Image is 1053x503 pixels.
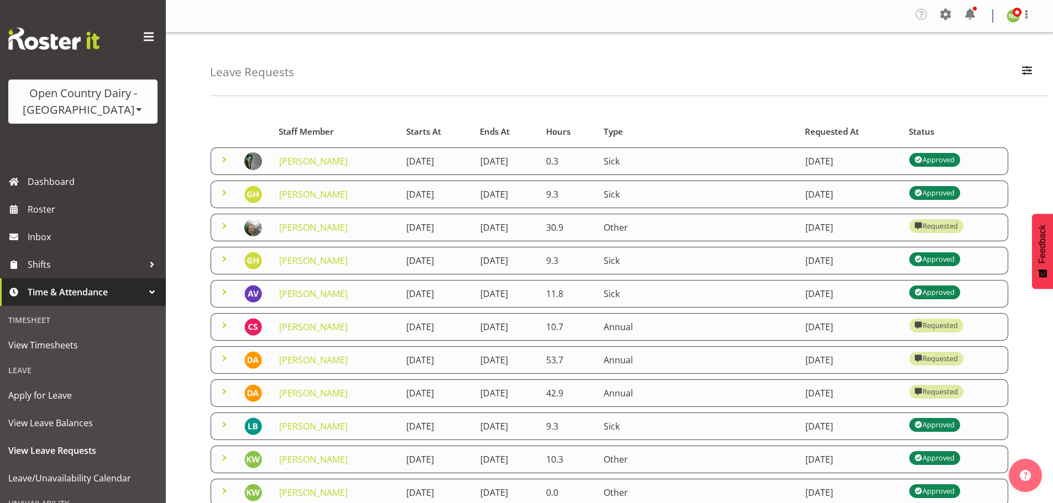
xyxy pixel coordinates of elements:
[8,470,158,486] span: Leave/Unavailability Calendar
[915,352,958,365] div: Requested
[279,125,394,138] div: Staff Member
[28,256,144,273] span: Shifts
[3,464,163,492] a: Leave/Unavailability Calendar
[799,412,903,440] td: [DATE]
[8,415,158,431] span: View Leave Balances
[244,252,262,269] img: gavin-hamilton7419.jpg
[799,214,903,241] td: [DATE]
[546,125,591,138] div: Hours
[8,442,158,459] span: View Leave Requests
[400,379,474,407] td: [DATE]
[474,214,540,241] td: [DATE]
[474,412,540,440] td: [DATE]
[244,384,262,402] img: darin-ayling10268.jpg
[799,313,903,341] td: [DATE]
[244,318,262,336] img: craig-stratford7403.jpg
[909,125,1002,138] div: Status
[279,255,348,267] a: [PERSON_NAME]
[539,412,597,440] td: 9.3
[799,147,903,175] td: [DATE]
[28,229,160,245] span: Inbox
[28,284,144,300] span: Time & Attendance
[915,484,955,497] div: Approved
[400,147,474,175] td: [DATE]
[597,181,798,208] td: Sick
[597,379,798,407] td: Annual
[474,379,540,407] td: [DATE]
[604,125,793,138] div: Type
[244,484,262,501] img: kerrod-ward11647.jpg
[28,173,160,190] span: Dashboard
[597,313,798,341] td: Annual
[799,446,903,473] td: [DATE]
[279,453,348,465] a: [PERSON_NAME]
[3,359,163,382] div: Leave
[210,66,294,78] h4: Leave Requests
[279,321,348,333] a: [PERSON_NAME]
[915,186,955,199] div: Approved
[539,214,597,241] td: 30.9
[400,446,474,473] td: [DATE]
[3,331,163,359] a: View Timesheets
[474,346,540,374] td: [DATE]
[3,309,163,331] div: Timesheet
[805,125,896,138] div: Requested At
[474,280,540,308] td: [DATE]
[28,201,160,218] span: Roster
[539,379,597,407] td: 42.9
[597,247,798,274] td: Sick
[400,280,474,308] td: [DATE]
[480,125,533,138] div: Ends At
[1020,470,1031,481] img: help-xxl-2.png
[400,346,474,374] td: [DATE]
[597,214,798,241] td: Other
[597,147,798,175] td: Sick
[244,417,262,435] img: liam-bellman9850.jpg
[400,313,474,341] td: [DATE]
[474,446,540,473] td: [DATE]
[597,412,798,440] td: Sick
[915,285,955,299] div: Approved
[244,285,262,303] img: andy-van-brecht9849.jpg
[19,85,146,118] div: Open Country Dairy - [GEOGRAPHIC_DATA]
[539,346,597,374] td: 53.7
[3,382,163,409] a: Apply for Leave
[8,337,158,353] span: View Timesheets
[539,313,597,341] td: 10.7
[279,221,348,234] a: [PERSON_NAME]
[8,387,158,404] span: Apply for Leave
[400,181,474,208] td: [DATE]
[539,280,597,308] td: 11.8
[474,247,540,274] td: [DATE]
[915,418,955,431] div: Approved
[799,181,903,208] td: [DATE]
[799,379,903,407] td: [DATE]
[279,155,348,167] a: [PERSON_NAME]
[279,420,348,432] a: [PERSON_NAME]
[279,288,348,300] a: [PERSON_NAME]
[400,247,474,274] td: [DATE]
[244,152,262,170] img: bruce-spencer09840b1d301d09520d7522ab53c27dcf.png
[1038,225,1047,263] span: Feedback
[915,153,955,166] div: Approved
[3,409,163,437] a: View Leave Balances
[915,385,958,398] div: Requested
[1007,9,1020,23] img: nicole-lloyd7454.jpg
[597,446,798,473] td: Other
[539,147,597,175] td: 0.3
[1032,214,1053,289] button: Feedback - Show survey
[279,486,348,499] a: [PERSON_NAME]
[244,351,262,369] img: darin-ayling10268.jpg
[244,451,262,468] img: kerrod-ward11647.jpg
[406,125,468,138] div: Starts At
[915,252,955,266] div: Approved
[799,280,903,308] td: [DATE]
[474,147,540,175] td: [DATE]
[915,319,958,332] div: Requested
[799,247,903,274] td: [DATE]
[539,181,597,208] td: 9.3
[474,181,540,208] td: [DATE]
[539,247,597,274] td: 9.3
[915,219,958,232] div: Requested
[1015,60,1039,84] button: Filter Employees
